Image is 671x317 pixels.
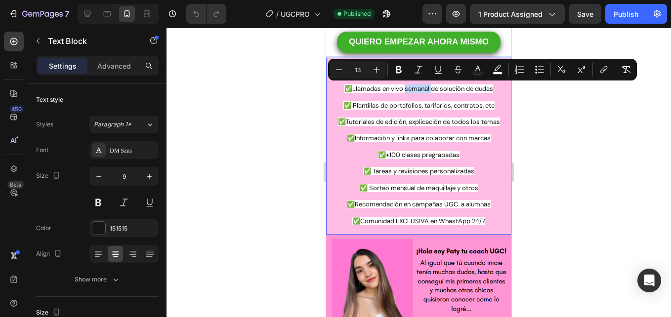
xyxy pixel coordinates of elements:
[343,9,371,18] span: Published
[36,120,53,129] div: Styles
[49,61,77,71] p: Settings
[637,269,661,292] div: Open Intercom Messenger
[110,146,156,155] div: DM Sans
[328,59,637,80] div: Editor contextual toolbar
[65,8,69,20] p: 7
[94,120,131,129] span: Paragraph 1*
[97,61,131,71] p: Advanced
[9,105,24,113] div: 450
[577,10,593,18] span: Save
[276,9,279,19] span: /
[326,28,511,317] iframe: Design area
[48,35,132,47] p: Text Block
[7,181,24,189] div: Beta
[36,271,159,288] button: Show more
[75,275,121,284] div: Show more
[89,116,159,133] button: Paragraph 1*
[110,224,156,233] div: 151515
[36,224,51,233] div: Color
[4,4,74,24] button: 7
[36,146,48,155] div: Font
[186,4,226,24] div: Undo/Redo
[281,9,310,19] span: UGCPRO
[478,9,543,19] span: 1 product assigned
[614,9,638,19] div: Publish
[569,4,601,24] button: Save
[36,95,63,104] div: Text style
[36,247,64,261] div: Align
[605,4,647,24] button: Publish
[470,4,565,24] button: 1 product assigned
[36,169,62,183] div: Size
